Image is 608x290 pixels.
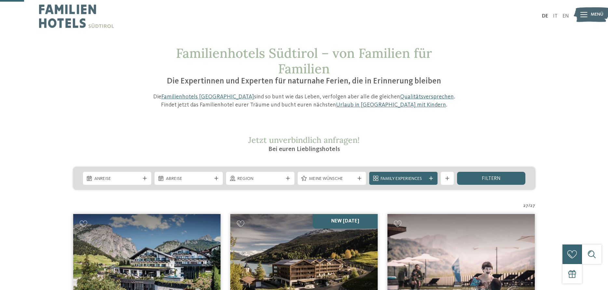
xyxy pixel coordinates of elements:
[400,94,454,100] a: Qualitätsversprechen
[248,135,360,145] span: Jetzt unverbindlich anfragen!
[237,176,283,182] span: Region
[381,176,426,182] span: Family Experiences
[562,14,569,19] a: EN
[336,102,446,108] a: Urlaub in [GEOGRAPHIC_DATA] mit Kindern
[523,203,528,209] span: 27
[94,176,140,182] span: Anreise
[542,14,548,19] a: DE
[167,77,441,85] span: Die Expertinnen und Experten für naturnahe Ferien, die in Erinnerung bleiben
[161,94,254,100] a: Familienhotels [GEOGRAPHIC_DATA]
[591,11,603,18] span: Menü
[166,176,211,182] span: Abreise
[176,45,432,77] span: Familienhotels Südtirol – von Familien für Familien
[528,203,530,209] span: /
[150,93,459,109] p: Die sind so bunt wie das Leben, verfolgen aber alle die gleichen . Findet jetzt das Familienhotel...
[530,203,535,209] span: 27
[553,14,558,19] a: IT
[482,176,501,181] span: filtern
[268,146,340,153] span: Bei euren Lieblingshotels
[309,176,355,182] span: Meine Wünsche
